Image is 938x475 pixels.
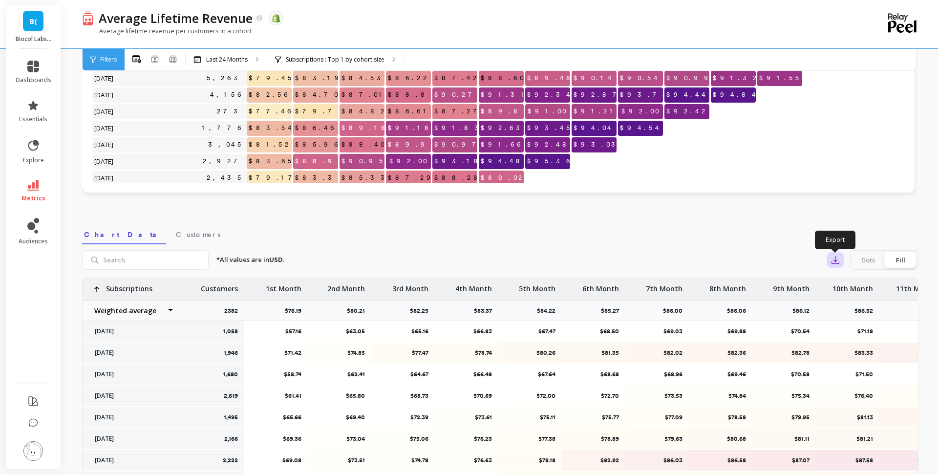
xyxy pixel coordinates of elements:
p: 1,058 [223,327,238,335]
p: $58.74 [250,370,301,378]
span: $94.48 [479,154,529,169]
p: $73.61 [441,413,492,421]
p: $82.92 [568,456,619,464]
p: [DATE] [89,435,174,443]
span: $95.36 [525,154,576,169]
p: $73.51 [314,456,365,464]
p: $72.21 [885,370,937,378]
p: $78.89 [568,435,619,443]
span: $91.18 [386,121,438,135]
p: $61.41 [250,392,301,400]
p: $74.84 [695,392,746,400]
a: 1,776 [200,121,247,135]
p: $81.13 [822,413,873,421]
span: $88.92 [293,154,347,169]
span: $87.01 [340,87,389,102]
span: $85.33 [340,171,394,185]
p: $67.47 [504,327,555,335]
span: $91.55 [757,71,805,86]
a: 5,263 [205,71,247,86]
p: Average lifetime revenue per customers in a cohort [82,26,252,35]
span: $82.56 [247,87,293,102]
p: [DATE] [89,392,174,400]
p: $83.37 [474,307,498,315]
p: $65.80 [314,392,365,400]
span: $92.48 [525,137,576,152]
span: $91.83 [432,121,488,135]
span: $88.88 [386,87,444,102]
a: 273 [215,104,247,119]
p: $68.96 [631,370,682,378]
span: $90.14 [572,71,617,86]
span: $87.27 [432,104,486,119]
p: $70.69 [441,392,492,400]
p: $79.63 [631,435,682,443]
span: $89.95 [386,137,440,152]
span: $81.52 [247,137,294,152]
span: $86.22 [386,71,432,86]
span: $83.54 [247,121,297,135]
p: 1st Month [266,278,301,294]
p: $81.51 [885,435,937,443]
p: $69.36 [250,435,301,443]
p: 2nd Month [327,278,365,294]
p: $63.05 [314,327,365,335]
p: $78.18 [504,456,555,464]
p: $74.78 [377,456,428,464]
span: $85.96 [293,137,343,152]
p: $86.58 [695,456,746,464]
p: $75.34 [758,392,810,400]
span: Chart Data [84,230,164,239]
span: audiences [19,237,48,245]
p: 5th Month [519,278,555,294]
span: $94.04 [572,121,617,135]
p: $81.21 [822,435,873,443]
span: explore [23,156,44,164]
p: $86.12 [792,307,815,315]
span: dashboards [16,76,51,84]
p: $69.46 [695,370,746,378]
p: $81.35 [568,349,619,357]
p: 2,222 [223,456,238,464]
span: $91.21 [572,104,620,119]
p: $77.05 [885,392,937,400]
img: profile picture [23,441,43,461]
p: $78.74 [441,349,492,357]
span: $91.31 [479,87,531,102]
p: 8th Month [709,278,746,294]
span: [DATE] [92,137,116,152]
p: $65.16 [377,327,428,335]
span: $88.40 [340,137,388,152]
p: $77.47 [377,349,428,357]
p: $71.42 [250,349,301,357]
span: $92.63 [479,121,529,135]
img: api.shopify.svg [272,14,280,22]
p: $72.70 [568,392,619,400]
p: $68.68 [568,370,619,378]
span: [DATE] [92,87,116,102]
p: $69.08 [250,456,301,464]
span: Filters [100,56,117,64]
span: $79.79 [293,104,351,119]
a: 2,927 [201,154,247,169]
span: $77.46 [247,104,297,119]
p: $87.07 [758,456,810,464]
p: 10th Month [832,278,873,294]
span: $88.60 [479,71,528,86]
span: $92.42 [664,104,711,119]
p: $86.32 [854,307,879,315]
p: $88.03 [885,456,937,464]
span: $92.00 [387,154,431,169]
p: $75.77 [568,413,619,421]
p: 3rd Month [392,278,428,294]
span: B( [29,16,37,27]
p: 2382 [224,307,244,315]
p: $83.33 [822,349,873,357]
p: $80.21 [347,307,371,315]
div: Dots [852,252,884,268]
span: $92.34 [525,87,576,102]
p: $70.58 [758,370,810,378]
p: $76.19 [285,307,307,315]
span: [DATE] [92,171,116,185]
p: $80.68 [695,435,746,443]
